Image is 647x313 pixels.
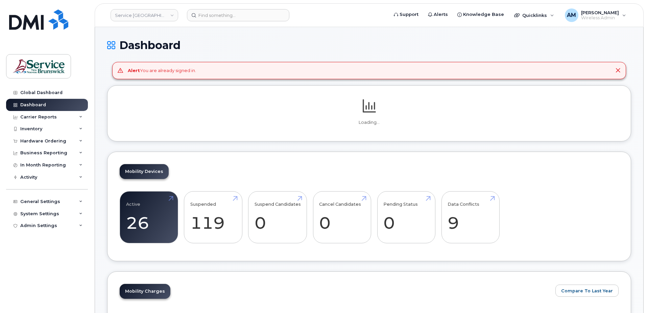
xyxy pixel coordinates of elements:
a: Active 26 [126,195,172,240]
a: Cancel Candidates 0 [319,195,365,240]
span: Compare To Last Year [561,288,613,294]
a: Pending Status 0 [383,195,429,240]
a: Data Conflicts 9 [448,195,493,240]
strong: Alert [128,68,140,73]
a: Suspended 119 [190,195,236,240]
button: Compare To Last Year [555,285,619,297]
a: Mobility Devices [120,164,169,179]
div: You are already signed in. [128,67,196,74]
a: Mobility Charges [120,284,170,299]
h1: Dashboard [107,39,631,51]
a: Suspend Candidates 0 [255,195,301,240]
p: Loading... [120,119,619,126]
